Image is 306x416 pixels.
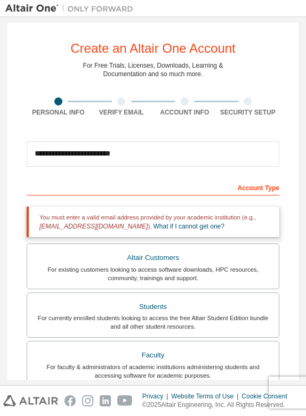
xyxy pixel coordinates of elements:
div: Altair Customers [34,250,272,265]
div: Security Setup [216,108,280,117]
div: Personal Info [27,108,90,117]
div: Account Info [153,108,216,117]
div: For currently enrolled students looking to access the free Altair Student Edition bundle and all ... [34,314,272,331]
div: Account Type [27,178,279,195]
div: Cookie Consent [241,392,293,401]
div: For faculty & administrators of academic institutions administering students and accessing softwa... [34,363,272,380]
img: instagram.svg [82,395,93,406]
div: Verify Email [90,108,154,117]
div: Students [34,299,272,314]
div: Create an Altair One Account [70,42,236,55]
span: [EMAIL_ADDRESS][DOMAIN_NAME] [39,223,148,230]
div: For existing customers looking to access software downloads, HPC resources, community, trainings ... [34,265,272,282]
div: Faculty [34,348,272,363]
p: © 2025 Altair Engineering, Inc. All Rights Reserved. [142,401,294,410]
div: You must enter a valid email address provided by your academic institution (e.g., ). [27,207,279,237]
a: What if I cannot get one? [154,223,224,230]
div: For Free Trials, Licenses, Downloads, Learning & Documentation and so much more. [83,61,223,78]
img: altair_logo.svg [3,395,58,406]
div: Privacy [142,392,171,401]
img: facebook.svg [65,395,76,406]
img: youtube.svg [117,395,133,406]
img: Altair One [5,3,139,14]
img: linkedin.svg [100,395,111,406]
div: Website Terms of Use [171,392,241,401]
